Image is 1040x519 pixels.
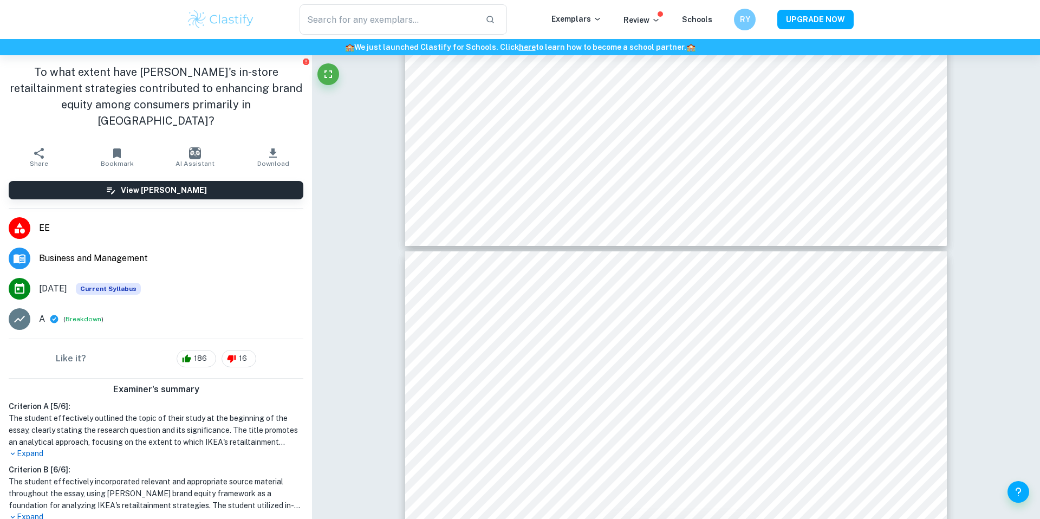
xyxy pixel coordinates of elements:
span: AI Assistant [175,160,214,167]
img: Clastify logo [186,9,255,30]
h1: The student effectively incorporated relevant and appropriate source material throughout the essa... [9,476,303,511]
div: 186 [177,350,216,367]
input: Search for any exemplars... [300,4,477,35]
h6: Like it? [56,352,86,365]
span: Download [257,160,289,167]
p: Exemplars [551,13,602,25]
button: Breakdown [66,314,101,324]
span: 16 [233,353,253,364]
button: Fullscreen [317,63,339,85]
h1: To what extent have [PERSON_NAME]'s in-store retailtainment strategies contributed to enhancing b... [9,64,303,129]
h1: The student effectively outlined the topic of their study at the beginning of the essay, clearly ... [9,412,303,448]
div: This exemplar is based on the current syllabus. Feel free to refer to it for inspiration/ideas wh... [76,283,141,295]
p: A [39,313,45,326]
h6: Criterion A [ 5 / 6 ]: [9,400,303,412]
h6: We just launched Clastify for Schools. Click to learn how to become a school partner. [2,41,1038,53]
span: ( ) [63,314,103,325]
span: Business and Management [39,252,303,265]
span: Bookmark [101,160,134,167]
button: View [PERSON_NAME] [9,181,303,199]
button: Bookmark [78,142,156,172]
button: AI Assistant [156,142,234,172]
a: Schools [682,15,712,24]
span: [DATE] [39,282,67,295]
h6: Criterion B [ 6 / 6 ]: [9,464,303,476]
button: UPGRADE NOW [777,10,854,29]
button: Download [234,142,312,172]
span: 🏫 [686,43,695,51]
div: 16 [222,350,256,367]
span: Share [30,160,48,167]
button: Help and Feedback [1007,481,1029,503]
button: RY [734,9,756,30]
span: 🏫 [345,43,354,51]
h6: View [PERSON_NAME] [121,184,207,196]
span: Current Syllabus [76,283,141,295]
p: Review [623,14,660,26]
span: 186 [188,353,213,364]
img: AI Assistant [189,147,201,159]
p: Expand [9,448,303,459]
a: here [519,43,536,51]
span: EE [39,222,303,235]
h6: Examiner's summary [4,383,308,396]
button: Report issue [302,57,310,66]
h6: RY [739,14,751,25]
